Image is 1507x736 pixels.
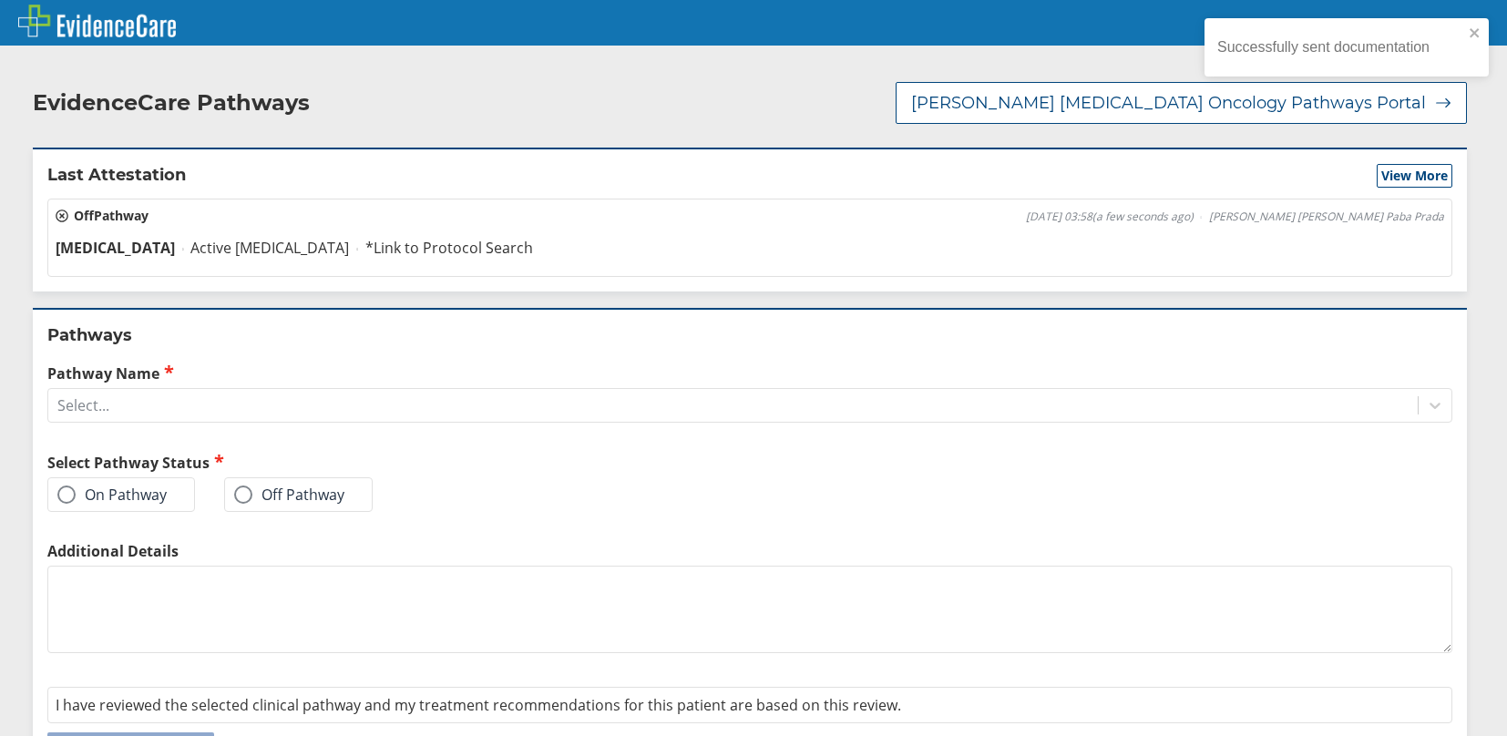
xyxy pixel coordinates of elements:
[1469,26,1481,43] button: close
[190,238,349,258] span: Active [MEDICAL_DATA]
[234,486,344,504] label: Off Pathway
[1217,39,1463,56] div: Successfully sent documentation
[896,82,1467,124] button: [PERSON_NAME] [MEDICAL_DATA] Oncology Pathways Portal
[47,541,1452,561] label: Additional Details
[47,363,1452,383] label: Pathway Name
[56,207,149,225] span: Off Pathway
[47,324,1452,346] h2: Pathways
[56,238,175,258] span: [MEDICAL_DATA]
[56,695,901,715] span: I have reviewed the selected clinical pathway and my treatment recommendations for this patient a...
[57,486,167,504] label: On Pathway
[1377,164,1452,188] button: View More
[1381,167,1448,185] span: View More
[365,238,533,258] span: *Link to Protocol Search
[911,92,1426,114] span: [PERSON_NAME] [MEDICAL_DATA] Oncology Pathways Portal
[1026,210,1194,224] span: [DATE] 03:58 ( a few seconds ago )
[57,395,109,415] div: Select...
[1209,210,1444,224] span: [PERSON_NAME] [PERSON_NAME] Paba Prada
[33,89,310,117] h2: EvidenceCare Pathways
[18,5,176,37] img: EvidenceCare
[47,164,186,188] h2: Last Attestation
[47,452,743,473] h2: Select Pathway Status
